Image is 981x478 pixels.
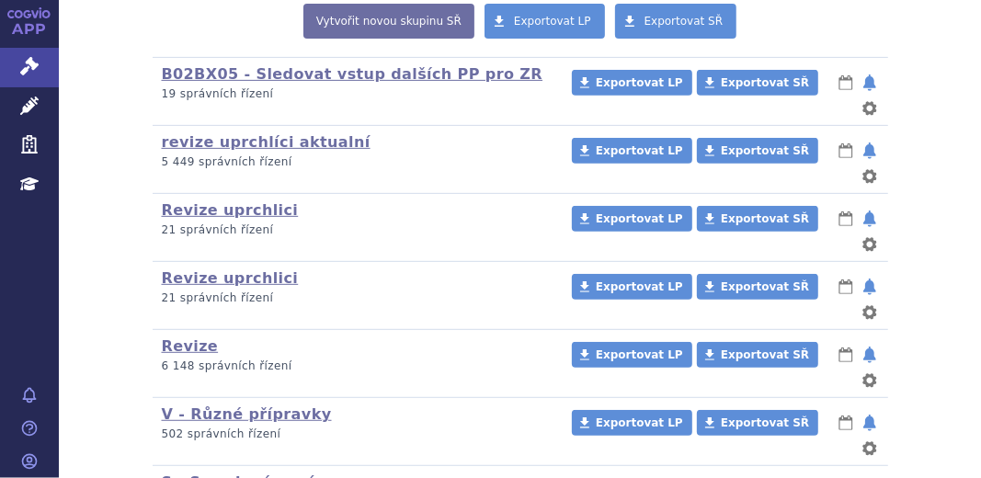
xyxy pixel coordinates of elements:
a: Exportovat SŘ [697,342,818,368]
a: Revize uprchlici [162,201,299,219]
button: lhůty [837,140,855,162]
span: Exportovat LP [596,144,683,157]
span: Exportovat SŘ [721,144,809,157]
a: Exportovat SŘ [697,274,818,300]
button: nastavení [861,438,879,460]
span: Exportovat SŘ [721,212,809,225]
span: Exportovat SŘ [721,76,809,89]
span: Exportovat LP [596,416,683,429]
a: Revize uprchlici [162,269,299,287]
p: 502 správních řízení [162,427,556,442]
button: nastavení [861,302,879,324]
span: Exportovat SŘ [721,416,809,429]
button: lhůty [837,208,855,230]
button: nastavení [861,97,879,119]
button: notifikace [861,276,879,298]
a: Vytvořit novou skupinu SŘ [303,4,474,39]
a: Exportovat SŘ [697,206,818,232]
a: Exportovat LP [572,70,692,96]
p: 19 správních řízení [162,86,556,102]
span: Exportovat SŘ [721,348,809,361]
span: Exportovat LP [596,212,683,225]
span: Exportovat SŘ [644,15,724,28]
p: 5 449 správních řízení [162,154,556,170]
span: Exportovat LP [596,348,683,361]
p: 21 správních řízení [162,222,556,238]
button: notifikace [861,72,879,94]
a: Exportovat SŘ [697,410,818,436]
a: Exportovat LP [572,138,692,164]
a: Exportovat LP [572,274,692,300]
button: nastavení [861,233,879,256]
button: notifikace [861,412,879,434]
button: notifikace [861,208,879,230]
button: notifikace [861,140,879,162]
a: Exportovat SŘ [697,138,818,164]
span: Exportovat LP [596,280,683,293]
button: nastavení [861,165,879,188]
a: Revize [162,337,219,355]
p: 21 správních řízení [162,290,556,306]
button: lhůty [837,276,855,298]
a: V - Různé přípravky [162,405,332,423]
a: Exportovat LP [485,4,605,39]
a: Exportovat LP [572,410,692,436]
a: Exportovat LP [572,342,692,368]
button: lhůty [837,344,855,366]
a: Exportovat SŘ [697,70,818,96]
button: notifikace [861,344,879,366]
button: nastavení [861,370,879,392]
a: Exportovat LP [572,206,692,232]
span: Exportovat LP [514,15,591,28]
a: Exportovat SŘ [615,4,737,39]
a: B02BX05 - Sledovat vstup dalších PP pro ZR [162,65,543,83]
a: revize uprchlíci aktualní [162,133,371,151]
p: 6 148 správních řízení [162,358,556,374]
span: Exportovat LP [596,76,683,89]
button: lhůty [837,412,855,434]
button: lhůty [837,72,855,94]
span: Exportovat SŘ [721,280,809,293]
